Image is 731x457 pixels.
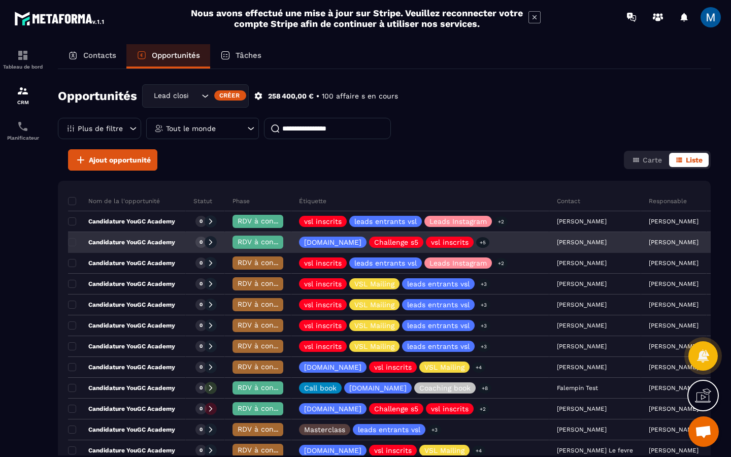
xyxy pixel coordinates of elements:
[58,44,126,69] a: Contacts
[304,301,342,308] p: vsl inscrits
[354,259,417,267] p: leads entrants vsl
[238,238,303,246] span: RDV à confimer ❓
[238,363,323,371] span: RDV à conf. A RAPPELER
[200,384,203,391] p: 0
[68,363,175,371] p: Candidature YouGC Academy
[304,364,361,371] p: [DOMAIN_NAME]
[68,217,175,225] p: Candidature YouGC Academy
[68,280,175,288] p: Candidature YouGC Academy
[649,197,687,205] p: Responsable
[649,384,699,391] p: [PERSON_NAME]
[200,447,203,454] p: 0
[152,51,200,60] p: Opportunités
[210,44,272,69] a: Tâches
[304,447,361,454] p: [DOMAIN_NAME]
[304,280,342,287] p: vsl inscrits
[200,259,203,267] p: 0
[649,280,699,287] p: [PERSON_NAME]
[238,446,323,454] span: RDV à conf. A RAPPELER
[649,239,699,246] p: [PERSON_NAME]
[649,259,699,267] p: [PERSON_NAME]
[429,218,487,225] p: Leads Instagram
[304,259,342,267] p: vsl inscrits
[304,239,361,246] p: [DOMAIN_NAME]
[238,425,323,433] span: RDV à conf. A RAPPELER
[17,85,29,97] img: formation
[354,280,394,287] p: VSL Mailing
[68,342,175,350] p: Candidature YouGC Academy
[3,135,43,141] p: Planificateur
[419,384,471,391] p: Coaching book
[649,301,699,308] p: [PERSON_NAME]
[200,343,203,350] p: 0
[304,426,345,433] p: Masterclass
[89,155,151,165] span: Ajout opportunité
[304,405,361,412] p: [DOMAIN_NAME]
[429,259,487,267] p: Leads Instagram
[688,416,719,447] a: Ouvrir le chat
[476,237,489,248] p: +5
[68,426,175,434] p: Candidature YouGC Academy
[238,300,323,308] span: RDV à conf. A RAPPELER
[14,9,106,27] img: logo
[68,321,175,330] p: Candidature YouGC Academy
[68,197,160,205] p: Nom de la l'opportunité
[142,84,249,108] div: Search for option
[238,342,323,350] span: RDV à conf. A RAPPELER
[200,322,203,329] p: 0
[3,100,43,105] p: CRM
[68,301,175,309] p: Candidature YouGC Academy
[354,218,417,225] p: leads entrants vsl
[428,425,441,435] p: +3
[477,320,490,331] p: +3
[472,445,485,456] p: +4
[83,51,116,60] p: Contacts
[200,364,203,371] p: 0
[238,383,303,391] span: RDV à confimer ❓
[477,300,490,310] p: +3
[557,197,580,205] p: Contact
[193,197,212,205] p: Statut
[126,44,210,69] a: Opportunités
[238,321,323,329] span: RDV à conf. A RAPPELER
[238,279,323,287] span: RDV à conf. A RAPPELER
[200,426,203,433] p: 0
[304,322,342,329] p: vsl inscrits
[476,404,489,414] p: +2
[407,322,470,329] p: leads entrants vsl
[214,90,246,101] div: Créer
[68,384,175,392] p: Candidature YouGC Academy
[374,405,418,412] p: Challenge s5
[3,113,43,148] a: schedulerschedulerPlanificateur
[354,343,394,350] p: VSL Mailing
[17,120,29,133] img: scheduler
[200,301,203,308] p: 0
[166,125,216,132] p: Tout le monde
[478,383,491,394] p: +8
[431,239,469,246] p: vsl inscrits
[238,404,303,412] span: RDV à confimer ❓
[200,218,203,225] p: 0
[78,125,123,132] p: Plus de filtre
[349,384,407,391] p: [DOMAIN_NAME]
[477,341,490,352] p: +3
[238,258,323,267] span: RDV à conf. A RAPPELER
[3,64,43,70] p: Tableau de bord
[68,149,157,171] button: Ajout opportunité
[374,364,412,371] p: vsl inscrits
[669,153,709,167] button: Liste
[472,362,485,373] p: +4
[190,8,523,29] h2: Nous avons effectué une mise à jour sur Stripe. Veuillez reconnecter votre compte Stripe afin de ...
[232,197,250,205] p: Phase
[189,90,199,102] input: Search for option
[477,279,490,289] p: +3
[358,426,420,433] p: leads entrants vsl
[238,217,303,225] span: RDV à confimer ❓
[431,405,469,412] p: vsl inscrits
[304,384,337,391] p: Call book
[200,405,203,412] p: 0
[494,216,508,227] p: +2
[649,343,699,350] p: [PERSON_NAME]
[3,77,43,113] a: formationformationCRM
[268,91,314,101] p: 258 400,00 €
